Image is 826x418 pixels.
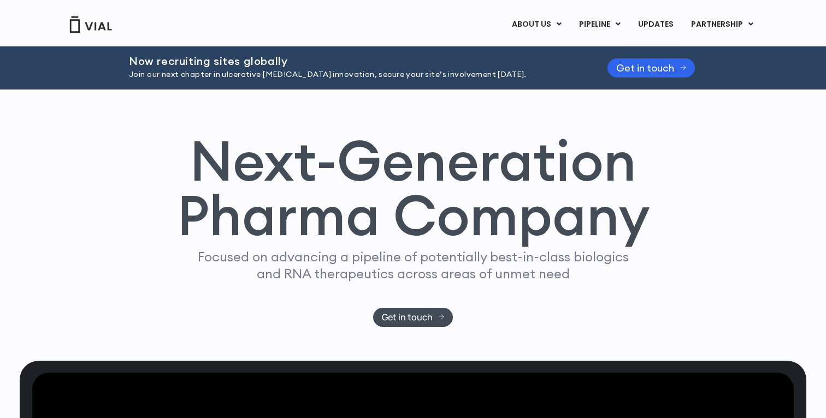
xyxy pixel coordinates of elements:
[607,58,695,77] a: Get in touch
[129,55,580,67] h2: Now recruiting sites globally
[503,15,570,34] a: ABOUT USMenu Toggle
[570,15,629,34] a: PIPELINEMenu Toggle
[129,69,580,81] p: Join our next chapter in ulcerative [MEDICAL_DATA] innovation, secure your site’s involvement [DA...
[616,64,674,72] span: Get in touch
[176,133,650,243] h1: Next-Generation Pharma Company
[69,16,113,33] img: Vial Logo
[382,313,433,321] span: Get in touch
[373,308,453,327] a: Get in touch
[193,248,633,282] p: Focused on advancing a pipeline of potentially best-in-class biologics and RNA therapeutics acros...
[682,15,762,34] a: PARTNERSHIPMenu Toggle
[629,15,682,34] a: UPDATES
